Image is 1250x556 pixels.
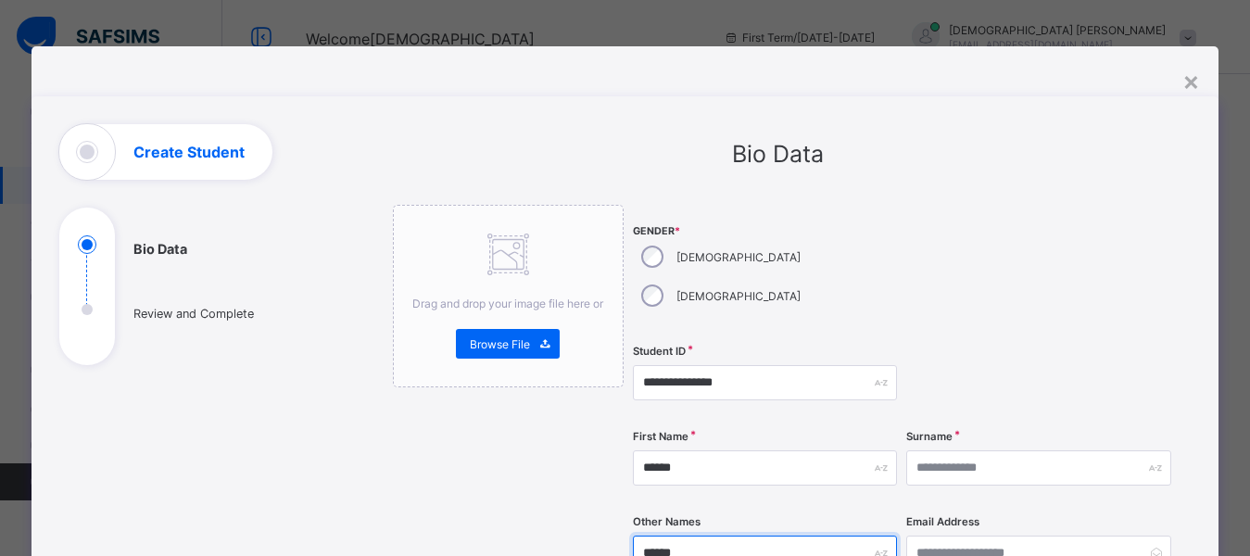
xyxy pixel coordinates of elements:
div: × [1182,65,1200,96]
span: Bio Data [732,140,824,168]
label: First Name [633,430,688,443]
label: Email Address [906,515,979,528]
label: [DEMOGRAPHIC_DATA] [676,289,801,303]
h1: Create Student [133,145,245,159]
span: Drag and drop your image file here or [412,297,603,310]
label: Other Names [633,515,701,528]
label: Surname [906,430,953,443]
span: Browse File [470,337,530,351]
span: Gender [633,225,897,237]
div: Drag and drop your image file here orBrowse File [393,205,624,387]
label: [DEMOGRAPHIC_DATA] [676,250,801,264]
label: Student ID [633,345,686,358]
